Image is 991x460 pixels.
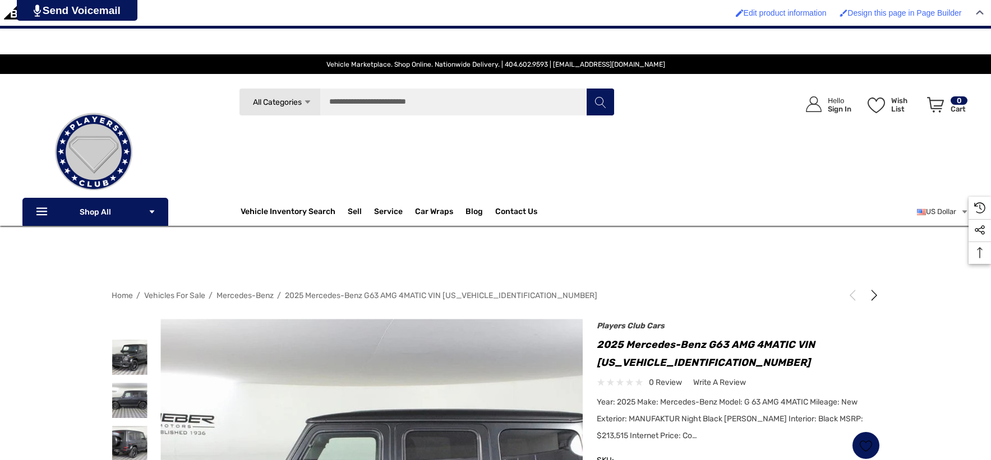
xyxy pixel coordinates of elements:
[927,97,944,113] svg: Review Your Cart
[374,207,403,219] a: Service
[828,96,851,105] p: Hello
[847,290,863,301] a: Previous
[852,431,880,459] a: Wish List
[840,9,847,17] img: Enabled brush for page builder edit.
[736,9,744,17] img: Enabled brush for product edit
[303,98,312,106] svg: Icon Arrow Down
[693,378,746,388] span: Write a Review
[348,201,374,223] a: Sell
[951,105,967,113] p: Cart
[806,96,822,112] svg: Icon User Account
[922,85,969,129] a: Cart with 0 items
[597,321,665,331] a: Players Club Cars
[241,207,335,219] a: Vehicle Inventory Search
[859,439,872,452] svg: Wish List
[22,198,168,226] p: Shop All
[976,10,984,15] img: Close Admin Bar
[216,291,274,300] a: Mercedes-Benz
[252,97,301,107] span: All Categories
[112,291,133,300] a: Home
[285,291,597,300] a: 2025 Mercedes-Benz G63 AMG 4MATIC VIN [US_VEHICLE_IDENTIFICATION_NUMBER]
[969,247,991,258] svg: Top
[974,202,985,213] svg: Recently Viewed
[597,397,863,440] span: Year: 2025 Make: Mercedes-Benz Model: G 63 AMG 4MATIC Mileage: New Exterior: MANUFAKTUR Night Bla...
[974,225,985,236] svg: Social Media
[112,286,880,305] nav: Breadcrumb
[744,8,827,17] span: Edit product information
[348,207,362,219] span: Sell
[951,96,967,105] p: 0
[863,85,922,124] a: Wish List Wish List
[112,383,148,418] img: For Sale: 2025 Mercedes-Benz G63 AMG 4MATIC VIN W1NWH5AB7SX054656
[415,207,453,219] span: Car Wraps
[112,340,148,375] img: For Sale: 2025 Mercedes-Benz G63 AMG 4MATIC VIN W1NWH5AB7SX054656
[597,336,880,371] h1: 2025 Mercedes-Benz G63 AMG 4MATIC VIN [US_VEHICLE_IDENTIFICATION_NUMBER]
[495,207,537,219] a: Contact Us
[144,291,205,300] a: Vehicles For Sale
[148,208,156,216] svg: Icon Arrow Down
[38,96,150,208] img: Players Club | Cars For Sale
[34,4,41,17] img: PjwhLS0gR2VuZXJhdG9yOiBHcmF2aXQuaW8gLS0+PHN2ZyB4bWxucz0iaHR0cDovL3d3dy53My5vcmcvMjAwMC9zdmciIHhtb...
[847,8,961,17] span: Design this page in Page Builder
[828,105,851,113] p: Sign In
[693,375,746,389] a: Write a Review
[730,3,832,23] a: Enabled brush for product edit Edit product information
[864,290,880,301] a: Next
[917,201,969,223] a: USD
[239,88,320,116] a: All Categories Icon Arrow Down Icon Arrow Up
[891,96,921,113] p: Wish List
[793,85,857,124] a: Sign in
[35,206,52,219] svg: Icon Line
[868,97,885,113] svg: Wish List
[834,3,967,23] a: Enabled brush for page builder edit. Design this page in Page Builder
[586,88,614,116] button: Search
[415,201,465,223] a: Car Wraps
[326,61,665,68] span: Vehicle Marketplace. Shop Online. Nationwide Delivery. | 404.602.9593 | [EMAIL_ADDRESS][DOMAIN_NAME]
[649,375,682,389] span: 0 review
[465,207,483,219] a: Blog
